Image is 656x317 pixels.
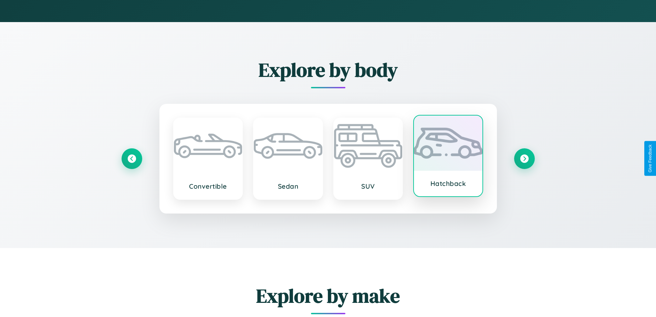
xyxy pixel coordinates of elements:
h3: Hatchback [421,179,476,188]
div: Give Feedback [648,145,653,172]
h2: Explore by make [122,283,535,309]
h3: Sedan [261,182,315,190]
h3: Convertible [181,182,236,190]
h3: SUV [341,182,396,190]
h2: Explore by body [122,57,535,83]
